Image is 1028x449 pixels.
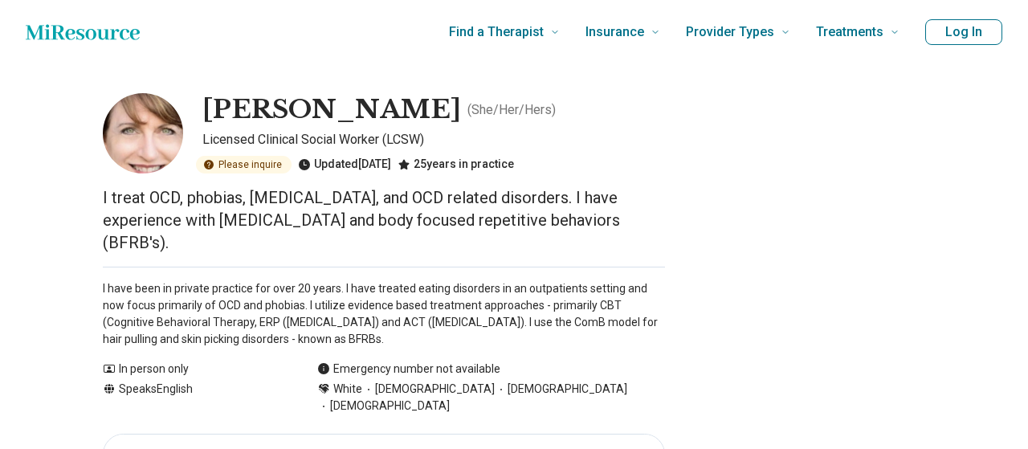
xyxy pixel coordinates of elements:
p: Licensed Clinical Social Worker (LCSW) [202,130,665,149]
span: [DEMOGRAPHIC_DATA] [495,381,627,398]
div: Updated [DATE] [298,156,391,173]
div: In person only [103,361,285,378]
div: 25 years in practice [398,156,514,173]
p: I treat OCD, phobias, [MEDICAL_DATA], and OCD related disorders. I have experience with [MEDICAL_... [103,186,665,254]
a: Home page [26,16,140,48]
span: [DEMOGRAPHIC_DATA] [317,398,450,414]
button: Log In [925,19,1002,45]
span: Treatments [816,21,883,43]
img: Lisa Hart, Licensed Clinical Social Worker (LCSW) [103,93,183,173]
span: [DEMOGRAPHIC_DATA] [362,381,495,398]
p: ( She/Her/Hers ) [467,100,556,120]
h1: [PERSON_NAME] [202,93,461,127]
span: Provider Types [686,21,774,43]
div: Please inquire [196,156,292,173]
span: Find a Therapist [449,21,544,43]
span: Insurance [585,21,644,43]
span: White [333,381,362,398]
div: Speaks English [103,381,285,414]
p: I have been in private practice for over 20 years. I have treated eating disorders in an outpatie... [103,280,665,348]
div: Emergency number not available [317,361,500,378]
